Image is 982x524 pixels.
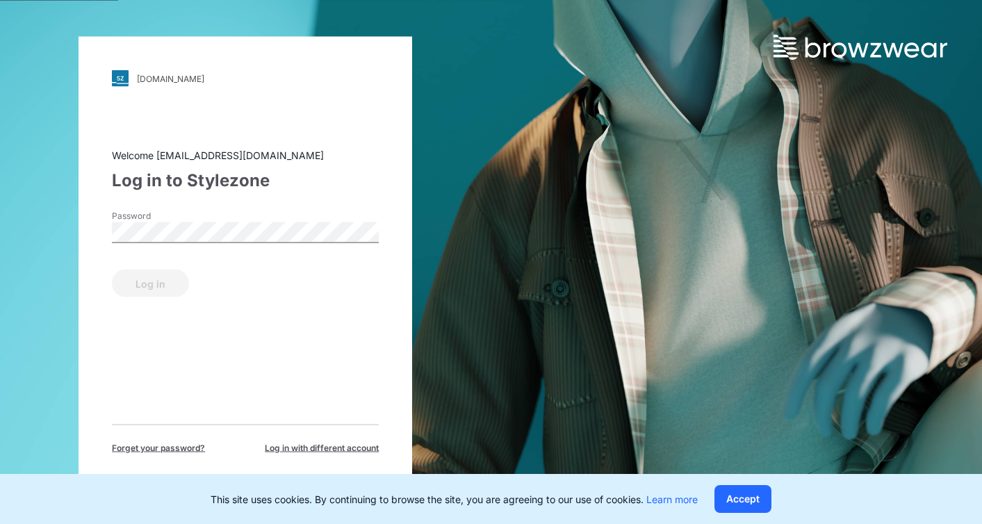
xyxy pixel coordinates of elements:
div: Log in to Stylezone [112,168,379,193]
a: [DOMAIN_NAME] [112,70,379,87]
img: svg+xml;base64,PHN2ZyB3aWR0aD0iMjgiIGhlaWdodD0iMjgiIHZpZXdCb3g9IjAgMCAyOCAyOCIgZmlsbD0ibm9uZSIgeG... [112,70,129,87]
button: Accept [714,485,771,513]
span: Forget your password? [112,442,205,455]
label: Password [112,210,209,222]
a: Learn more [646,493,698,505]
img: browzwear-logo.73288ffb.svg [774,35,947,60]
div: Welcome [EMAIL_ADDRESS][DOMAIN_NAME] [112,148,379,163]
span: Log in with different account [265,442,379,455]
p: This site uses cookies. By continuing to browse the site, you are agreeing to our use of cookies. [211,492,698,507]
div: [DOMAIN_NAME] [137,73,204,83]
